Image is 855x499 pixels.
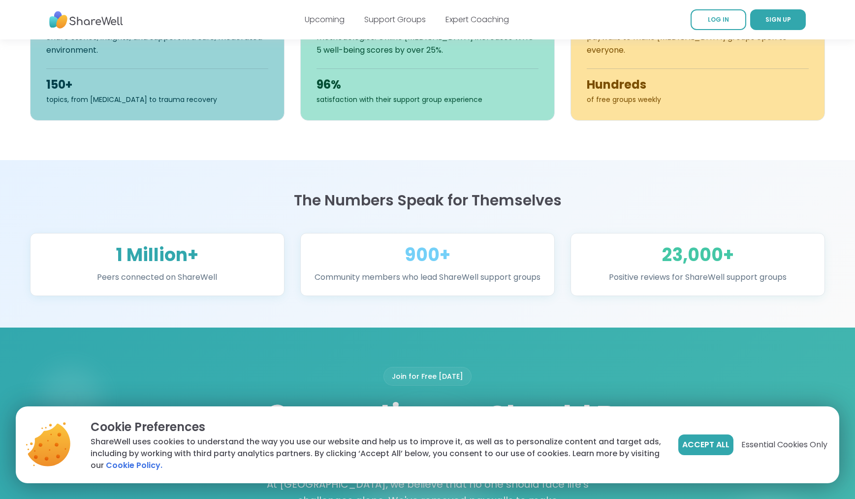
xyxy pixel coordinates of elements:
[46,95,268,104] div: topics, from [MEDICAL_DATA] to trauma recovery
[583,271,813,284] p: Positive reviews for ShareWell support groups
[91,436,663,471] p: ShareWell uses cookies to understand the way you use our website and help us to improve it, as we...
[383,367,472,386] div: Join for Free [DATE]
[445,14,509,25] a: Expert Coaching
[691,9,746,30] a: LOG IN
[30,192,825,209] h2: The Numbers Speak for Themselves
[364,14,426,25] a: Support Groups
[587,77,809,93] div: Hundreds
[91,418,663,436] p: Cookie Preferences
[765,15,791,24] span: SIGN UP
[708,15,729,24] span: LOG IN
[106,460,162,471] a: Cookie Policy.
[750,9,806,30] a: SIGN UP
[313,271,542,284] p: Community members who lead ShareWell support groups
[49,6,123,33] img: ShareWell Nav Logo
[42,271,272,284] p: Peers connected on ShareWell
[46,77,268,93] div: 150+
[317,77,538,93] div: 96%
[587,95,809,104] div: of free groups weekly
[305,14,345,25] a: Upcoming
[583,245,813,265] div: 23,000+
[176,398,680,435] span: Should Be
[313,245,542,265] div: 900+
[678,434,733,455] button: Accept All
[682,439,729,451] span: Accept All
[42,245,272,265] div: 1 Million+
[317,95,538,104] div: satisfaction with their support group experience
[741,439,827,451] span: Essential Cookies Only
